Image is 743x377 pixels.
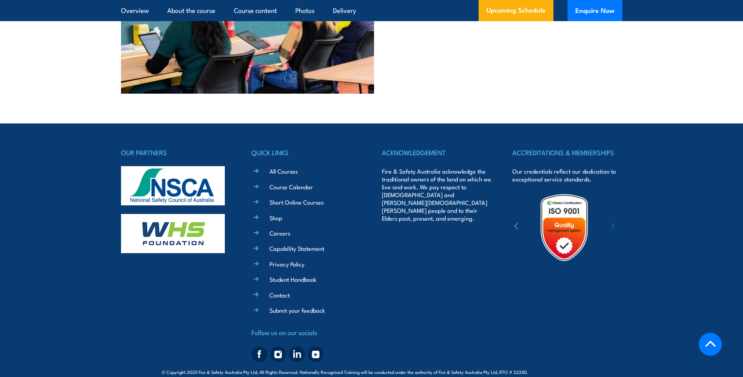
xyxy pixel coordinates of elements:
[537,369,581,375] span: Site:
[512,167,622,183] p: Our credentials reflect our dedication to exceptional service standards.
[269,229,290,237] a: Careers
[269,260,304,268] a: Privacy Policy
[269,244,324,252] a: Capability Statement
[269,198,324,206] a: Short Online Courses
[599,214,667,241] img: ewpa-logo
[382,147,492,158] h4: ACKNOWLEDGEMENT
[269,214,282,222] a: Shop
[269,275,316,283] a: Student Handbook
[269,183,313,191] a: Course Calendar
[269,167,298,175] a: All Courses
[269,291,290,299] a: Contact
[530,193,598,262] img: Untitled design (19)
[121,166,225,205] img: nsca-logo-footer
[121,147,231,158] h4: OUR PARTNERS
[251,147,361,158] h4: QUICK LINKS
[251,327,361,338] h4: Follow us on our socials
[121,214,225,253] img: whs-logo-footer
[162,368,581,375] span: © Copyright 2025 Fire & Safety Australia Pty Ltd, All Rights Reserved. Nationally Recognised Trai...
[554,368,581,375] a: KND Digital
[269,306,325,314] a: Submit your feedback
[382,167,492,222] p: Fire & Safety Australia acknowledge the traditional owners of the land on which we live and work....
[512,147,622,158] h4: ACCREDITATIONS & MEMBERSHIPS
